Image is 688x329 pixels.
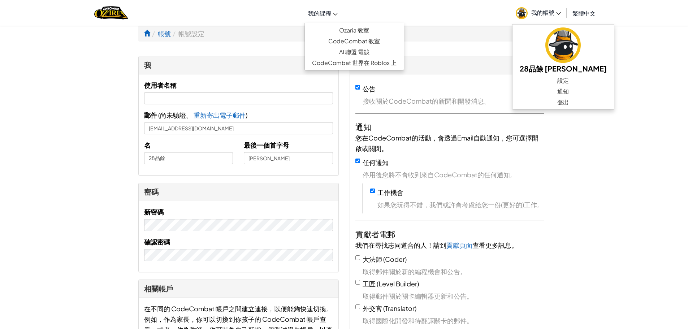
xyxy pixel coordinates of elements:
a: 登出 [512,97,614,108]
span: 取得郵件關於新的編程機會和公告。 [363,266,544,277]
span: 取得國際化開發和待翻譯關卡的郵件。 [363,315,544,326]
label: 確認密碼 [144,237,170,247]
a: CodeCombat 世界在 Roblox 上 [305,57,404,68]
label: 名 [144,140,151,150]
div: 密碼 [144,187,333,197]
img: avatar [516,7,528,19]
span: (Level Builder) [377,280,419,288]
span: 郵件 [144,111,157,119]
span: 重新寄出電子郵件 [194,111,246,119]
div: 我 [144,60,333,70]
a: 帳號 [158,29,171,38]
span: 我的帳號 [531,9,561,16]
li: 帳號設定 [171,28,204,39]
span: 取得郵件關於關卡編輯器更新和公告。 [363,291,544,301]
a: 通知 [512,86,614,97]
span: 尚未驗證。 [160,111,194,119]
span: 工匠 [363,280,376,288]
h4: 貢獻者電郵 [355,228,544,240]
span: (Translator) [383,304,416,312]
label: 任何通知 [363,158,389,166]
label: 公告 [363,85,376,93]
a: 貢獻頁面 [446,241,472,249]
span: ) [246,111,247,119]
span: 查看更多訊息。 [472,241,518,249]
a: 28品餘 [PERSON_NAME] [512,26,614,75]
span: 停用後您將不會收到來自CodeCombat的任何通知。 [363,169,544,180]
span: ( [157,111,160,119]
label: 使用者名稱 [144,80,177,90]
a: 設定 [512,75,614,86]
span: 接收關於CodeCombat的新聞和開發消息。 [363,96,544,106]
h4: 通知 [355,121,544,133]
span: 我們在尋找志同道合的人！請到 [355,241,446,249]
span: 通知 [557,87,569,96]
div: 郵件 [355,60,544,70]
label: 新密碼 [144,207,164,217]
span: 我的課程 [308,9,331,17]
span: 大法師 [363,255,382,263]
a: 我的帳號 [512,1,564,24]
img: Home [94,5,128,20]
a: Ozaria by CodeCombat logo [94,5,128,20]
span: 如果您玩得不錯，我們或許會考慮給您一份(更好的)工作。 [377,199,544,210]
span: 外交官 [363,304,382,312]
a: AI 聯盟 電競 [305,47,404,57]
a: Ozaria 教室 [305,25,404,36]
label: 工作機會 [377,188,403,196]
a: 我的課程 [304,3,341,23]
a: CodeCombat 教室 [305,36,404,47]
span: (Coder) [383,255,407,263]
label: 最後一個首字母 [244,140,289,150]
span: 您在CodeCombat的活動，會透過Email自動通知，您可選擇開啟或關閉。 [355,134,538,152]
span: 繁體中文 [572,9,596,17]
img: avatar [545,27,581,63]
div: 相關帳戶 [144,283,333,294]
a: 繁體中文 [569,3,599,23]
h5: 28品餘 [PERSON_NAME] [520,63,607,74]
